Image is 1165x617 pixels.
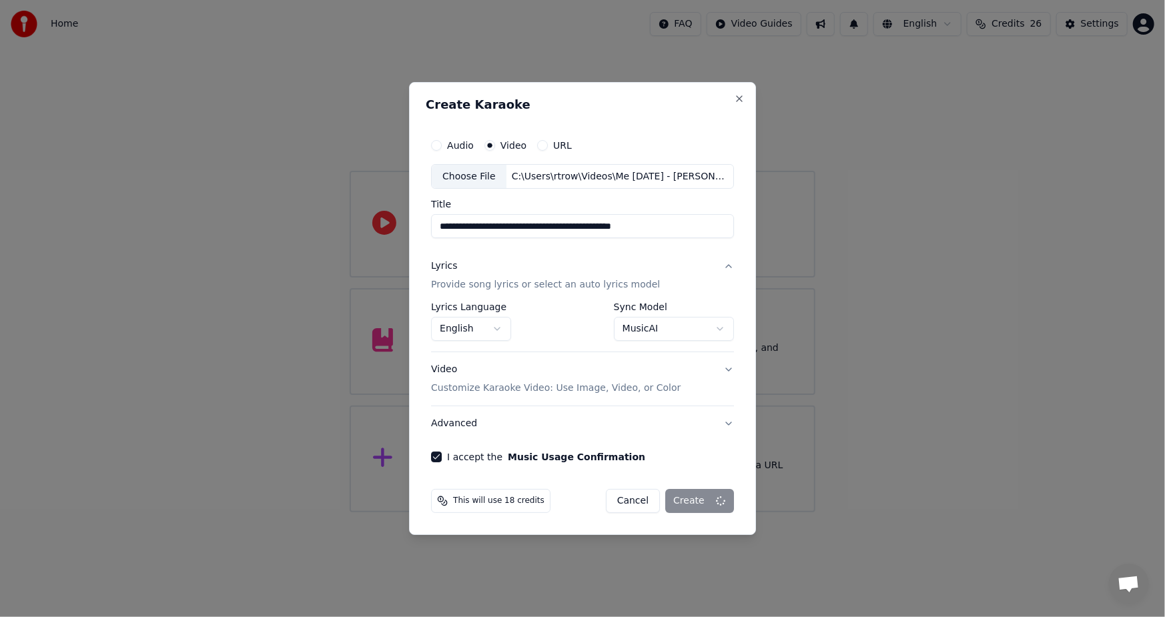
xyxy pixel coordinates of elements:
[606,489,660,513] button: Cancel
[431,260,457,273] div: Lyrics
[614,303,734,312] label: Sync Model
[508,452,645,462] button: I accept the
[431,303,734,352] div: LyricsProvide song lyrics or select an auto lyrics model
[431,303,511,312] label: Lyrics Language
[453,496,544,506] span: This will use 18 credits
[432,165,506,189] div: Choose File
[447,452,645,462] label: I accept the
[431,279,660,292] p: Provide song lyrics or select an auto lyrics model
[447,141,474,150] label: Audio
[431,200,734,209] label: Title
[431,249,734,303] button: LyricsProvide song lyrics or select an auto lyrics model
[426,99,739,111] h2: Create Karaoke
[506,170,733,183] div: C:\Users\rtrow\Videos\Me [DATE] - [PERSON_NAME] (Official Music Video).mp4
[431,382,681,395] p: Customize Karaoke Video: Use Image, Video, or Color
[500,141,526,150] label: Video
[431,406,734,441] button: Advanced
[431,364,681,396] div: Video
[553,141,572,150] label: URL
[431,353,734,406] button: VideoCustomize Karaoke Video: Use Image, Video, or Color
